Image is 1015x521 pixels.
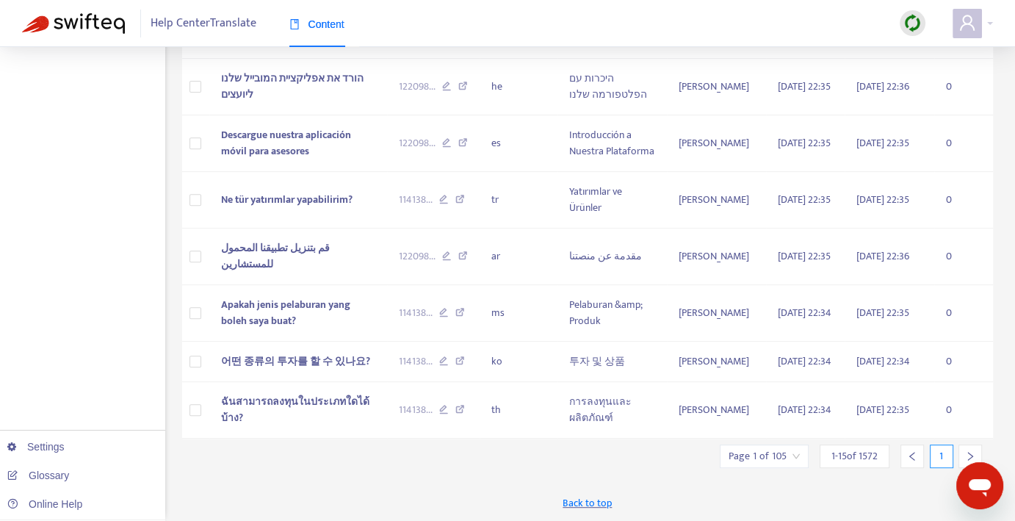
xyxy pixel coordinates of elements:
td: ko [480,342,557,382]
td: Pelaburan &amp; Produk [557,285,667,342]
a: Glossary [7,470,69,481]
span: הורד את אפליקציית המובייל שלנו ליועצים [221,70,364,103]
td: 0 [934,115,993,172]
span: Apakah jenis pelaburan yang boleh saya buat? [221,296,350,329]
span: 114138 ... [399,353,433,370]
td: [PERSON_NAME] [667,172,766,229]
td: 투자 및 상품 [557,342,667,382]
td: 0 [934,342,993,382]
td: es [480,115,557,172]
td: مقدمة عن منصتنا [557,229,667,285]
span: [DATE] 22:36 [856,248,909,265]
span: 122098 ... [399,79,436,95]
span: [DATE] 22:35 [856,401,909,418]
span: [DATE] 22:35 [778,78,831,95]
span: 1 - 15 of 1572 [831,448,878,464]
span: Content [289,18,344,30]
span: 어떤 종류의 투자를 할 수 있나요? [221,353,370,370]
td: 0 [934,172,993,229]
td: he [480,59,557,115]
iframe: Button to launch messaging window [956,462,1003,509]
span: left [907,451,917,461]
span: [DATE] 22:34 [778,304,831,321]
td: tr [480,172,557,229]
td: 0 [934,229,993,285]
td: [PERSON_NAME] [667,59,766,115]
td: ar [480,229,557,285]
td: ms [480,285,557,342]
span: قم بتنزيل تطبيقنا المحمول للمستشارين [221,240,330,273]
span: [DATE] 22:35 [856,191,909,208]
td: การลงทุนและผลิตภัณฑ์ [557,382,667,439]
td: Introducción a Nuestra Plataforma [557,115,667,172]
span: [DATE] 22:34 [778,353,831,370]
td: [PERSON_NAME] [667,382,766,439]
a: Online Help [7,498,82,510]
span: [DATE] 22:35 [778,191,831,208]
span: Help Center Translate [151,10,256,37]
span: 114138 ... [399,305,433,321]
span: 122098 ... [399,248,436,265]
span: [DATE] 22:35 [778,248,831,265]
span: right [965,451,975,461]
span: Ne tür yatırımlar yapabilirim? [221,191,353,208]
span: [DATE] 22:35 [856,134,909,151]
span: user [958,14,976,32]
span: book [289,19,300,29]
td: [PERSON_NAME] [667,285,766,342]
span: 122098 ... [399,135,436,151]
span: 114138 ... [399,402,433,418]
img: sync.dc5367851b00ba804db3.png [903,14,922,32]
td: [PERSON_NAME] [667,115,766,172]
td: 0 [934,59,993,115]
span: [DATE] 22:34 [778,401,831,418]
td: [PERSON_NAME] [667,229,766,285]
div: 1 [930,445,953,468]
span: [DATE] 22:35 [856,304,909,321]
span: [DATE] 22:35 [778,134,831,151]
td: Yatırımlar ve Ürünler [557,172,667,229]
span: [DATE] 22:34 [856,353,910,370]
span: ฉันสามารถลงทุนในประเภทใดได้บ้าง? [221,393,369,426]
img: Swifteq [22,13,125,34]
td: [PERSON_NAME] [667,342,766,382]
span: Descargue nuestra aplicación móvil para asesores [221,126,351,159]
td: 0 [934,382,993,439]
td: th [480,382,557,439]
span: 114138 ... [399,192,433,208]
span: Back to top [563,495,612,511]
td: 0 [934,285,993,342]
span: [DATE] 22:36 [856,78,909,95]
a: Settings [7,441,65,453]
td: היכרות עם הפלטפורמה שלנו [557,59,667,115]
